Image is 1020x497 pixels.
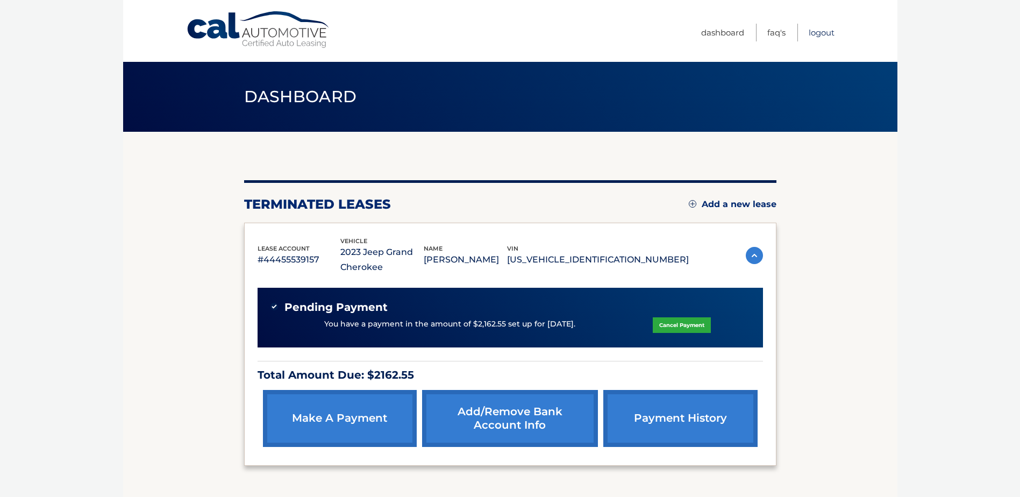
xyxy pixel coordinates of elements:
a: Add a new lease [689,199,776,210]
a: payment history [603,390,757,447]
span: name [424,245,443,252]
img: check-green.svg [270,303,278,310]
span: vin [507,245,518,252]
img: add.svg [689,200,696,208]
p: Total Amount Due: $2162.55 [258,366,763,385]
h2: terminated leases [244,196,391,212]
a: Cancel Payment [653,317,711,333]
a: Logout [809,24,834,41]
p: You have a payment in the amount of $2,162.55 set up for [DATE]. [324,318,575,330]
a: Dashboard [701,24,744,41]
span: lease account [258,245,310,252]
a: Cal Automotive [186,11,331,49]
a: Add/Remove bank account info [422,390,598,447]
span: Dashboard [244,87,357,106]
a: make a payment [263,390,417,447]
p: 2023 Jeep Grand Cherokee [340,245,424,275]
p: #44455539157 [258,252,341,267]
p: [US_VEHICLE_IDENTIFICATION_NUMBER] [507,252,689,267]
a: FAQ's [767,24,786,41]
span: vehicle [340,237,367,245]
img: accordion-active.svg [746,247,763,264]
span: Pending Payment [284,301,388,314]
p: [PERSON_NAME] [424,252,507,267]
